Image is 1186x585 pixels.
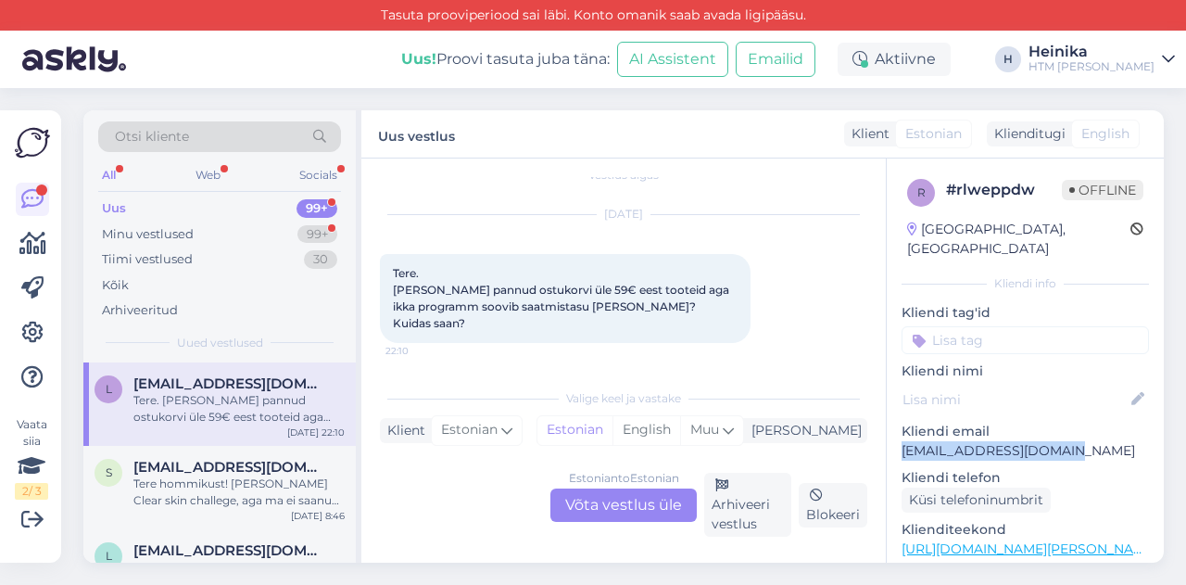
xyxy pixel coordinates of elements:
span: Tere. [PERSON_NAME] pannud ostukorvi üle 59€ eest tooteid aga ikka programm soovib saatmistasu [P... [393,266,732,330]
span: sirje.puusepp2@mail.ee [133,459,326,476]
div: 30 [304,250,337,269]
img: Askly Logo [15,125,50,160]
div: Tere. [PERSON_NAME] pannud ostukorvi üle 59€ eest tooteid aga ikka programm soovib saatmistasu [P... [133,392,345,426]
div: [PERSON_NAME] [744,421,862,440]
span: Estonian [441,420,498,440]
div: HTM [PERSON_NAME] [1028,59,1154,74]
div: Uus [102,199,126,218]
div: Kõik [102,276,129,295]
input: Lisa tag [902,326,1149,354]
div: Vaata siia [15,416,48,500]
div: Kliendi info [902,275,1149,292]
div: Klient [844,124,889,144]
div: Klient [380,421,425,440]
input: Lisa nimi [902,389,1128,410]
p: Klienditeekond [902,520,1149,540]
span: r [917,185,926,199]
div: Estonian to Estonian [569,470,679,487]
span: Uued vestlused [177,335,263,351]
div: Arhiveeri vestlus [704,473,791,537]
span: Muu [690,421,719,438]
div: [DATE] [380,206,867,223]
span: liina.kasela@gmail.com [133,375,326,392]
div: [GEOGRAPHIC_DATA], [GEOGRAPHIC_DATA] [907,220,1130,259]
a: HeinikaHTM [PERSON_NAME] [1028,45,1175,74]
div: Socials [296,163,341,187]
a: [URL][DOMAIN_NAME][PERSON_NAME] [902,540,1157,557]
label: Uus vestlus [378,121,455,146]
div: Valige keel ja vastake [380,390,867,407]
span: l [106,382,112,396]
button: AI Assistent [617,42,728,77]
div: 99+ [296,199,337,218]
span: l [106,549,112,563]
span: s [106,465,112,479]
button: Emailid [736,42,815,77]
div: [DATE] 22:10 [287,426,345,439]
div: Klienditugi [987,124,1066,144]
div: Estonian [537,416,612,444]
span: 22:10 [385,344,455,358]
div: Võta vestlus üle [550,489,697,522]
p: Kliendi email [902,422,1149,441]
p: Kliendi telefon [902,468,1149,488]
div: # rlweppdw [946,179,1062,201]
div: Heinika [1028,45,1154,59]
p: Kliendi nimi [902,362,1149,381]
div: 2 / 3 [15,483,48,500]
b: Uus! [401,50,436,68]
div: Aktiivne [838,43,951,76]
div: Küsi telefoninumbrit [902,488,1051,513]
div: Arhiveeritud [102,301,178,320]
div: All [98,163,120,187]
span: English [1081,124,1129,144]
div: Minu vestlused [102,225,194,244]
div: Blokeeri [799,483,867,528]
p: Kliendi tag'id [902,303,1149,323]
div: [DATE] 8:46 [291,509,345,523]
div: English [612,416,680,444]
div: Tere hommikust! [PERSON_NAME] Clear skin challege, aga ma ei saanud eile videot meilile! [133,476,345,509]
span: Offline [1062,180,1143,200]
span: ly.kotkas@gmail.com [133,542,326,559]
div: 99+ [297,225,337,244]
span: Estonian [905,124,962,144]
p: [EMAIL_ADDRESS][DOMAIN_NAME] [902,441,1149,461]
span: Otsi kliente [115,127,189,146]
div: Tiimi vestlused [102,250,193,269]
div: Web [192,163,224,187]
div: Proovi tasuta juba täna: [401,48,610,70]
div: H [995,46,1021,72]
